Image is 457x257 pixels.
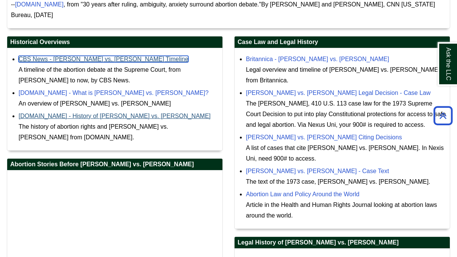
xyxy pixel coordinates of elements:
[235,237,450,249] h2: Legal History of [PERSON_NAME] vs. [PERSON_NAME]
[246,200,446,221] div: Article in the Health and Human Rights Journal looking at abortion laws around the world.
[246,177,446,187] div: The text of the 1973 case, [PERSON_NAME] vs. [PERSON_NAME].
[11,1,261,8] span: -- , from "30 years after ruling, ambiguity, anxiety surround abortion debate."
[246,191,359,197] a: Abortion Law and Policy Around the World
[15,1,64,8] a: [DOMAIN_NAME]
[19,65,219,86] div: A timeline of the abortion debate at the Supreme Court, from [PERSON_NAME] to now, by CBS News.
[19,90,208,96] a: [DOMAIN_NAME] - What is [PERSON_NAME] vs. [PERSON_NAME]?
[246,143,446,164] div: A list of cases that cite [PERSON_NAME] vs. [PERSON_NAME]. In Nexis Uni, need 900# to access.
[19,113,211,119] a: [DOMAIN_NAME] - History of [PERSON_NAME] vs. [PERSON_NAME]
[235,36,450,48] h2: Case Law and Legal History
[19,98,219,109] div: An overview of [PERSON_NAME] vs. [PERSON_NAME]
[19,56,188,62] a: CBS News - [PERSON_NAME] vs. [PERSON_NAME] Timeline
[246,56,389,62] a: Britannica - [PERSON_NAME] vs. [PERSON_NAME]
[246,90,430,96] a: [PERSON_NAME] vs. [PERSON_NAME] Legal Decision - Case Law
[246,134,402,140] a: [PERSON_NAME] vs. [PERSON_NAME] Citing Decisions
[246,168,389,174] a: [PERSON_NAME] vs. [PERSON_NAME] - Case Text
[7,36,222,48] h2: Historical Overviews
[246,65,446,86] div: Legal overview and timeline of [PERSON_NAME] vs. [PERSON_NAME] from Britannica.
[7,159,222,170] h2: Abortion Stories Before [PERSON_NAME] vs. [PERSON_NAME]
[431,110,455,121] a: Back to Top
[19,121,219,143] div: The history of abortion rights and [PERSON_NAME] vs. [PERSON_NAME] from [DOMAIN_NAME].
[11,1,435,18] span: By [PERSON_NAME] and [PERSON_NAME], CNN [US_STATE] Bureau, [DATE]
[246,98,446,130] div: The [PERSON_NAME], 410 U.S. 113 case law for the 1973 Supreme Court Decision to put into play Con...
